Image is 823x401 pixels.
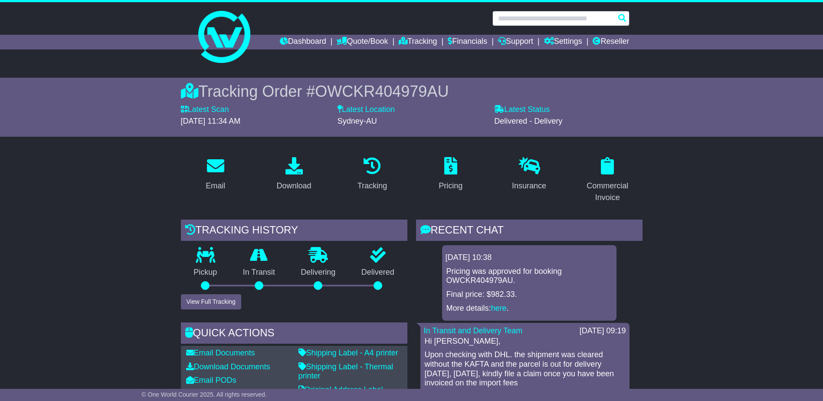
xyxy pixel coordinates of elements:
label: Latest Scan [181,105,229,115]
a: Pricing [433,154,468,195]
div: Tracking history [181,220,407,243]
span: © One World Courier 2025. All rights reserved. [141,391,267,398]
p: Delivering [288,268,349,277]
p: Final price: $982.33. [446,290,612,299]
a: Tracking [352,154,393,195]
a: Dashboard [280,35,326,49]
p: In Transit [230,268,288,277]
a: Shipping Label - Thermal printer [298,362,393,381]
div: Insurance [512,180,546,192]
span: [DATE] 11:34 AM [181,117,241,125]
a: Download Documents [186,362,270,371]
div: [DATE] 09:19 [580,326,626,336]
span: Delivered - Delivery [494,117,562,125]
div: Quick Actions [181,322,407,346]
div: [DATE] 10:38 [446,253,613,263]
a: Commercial Invoice [573,154,643,207]
div: Pricing [439,180,462,192]
p: Hi [PERSON_NAME], [425,337,625,346]
a: Financials [448,35,487,49]
div: Tracking Order # [181,82,643,101]
a: Quote/Book [337,35,388,49]
a: Email Documents [186,348,255,357]
div: Download [276,180,311,192]
span: OWCKR404979AU [315,82,449,100]
a: Tracking [399,35,437,49]
a: Download [271,154,317,195]
a: Original Address Label [298,385,383,394]
div: Email [206,180,225,192]
a: Support [498,35,533,49]
label: Latest Status [494,105,550,115]
p: Delivered [348,268,407,277]
div: RECENT CHAT [416,220,643,243]
a: Insurance [506,154,552,195]
a: In Transit and Delivery Team [424,326,523,335]
p: Upon checking with DHL. the shipment was cleared without the KAFTA and the parcel is out for deli... [425,350,625,388]
button: View Full Tracking [181,294,241,309]
div: Tracking [357,180,387,192]
div: Commercial Invoice [578,180,637,204]
a: here [491,304,507,312]
label: Latest Location [338,105,395,115]
a: Email [200,154,231,195]
p: More details: . [446,304,612,313]
a: Shipping Label - A4 printer [298,348,398,357]
p: Pickup [181,268,230,277]
p: Pricing was approved for booking OWCKR404979AU. [446,267,612,286]
a: Settings [544,35,582,49]
a: Reseller [593,35,629,49]
a: Email PODs [186,376,236,385]
span: Sydney-AU [338,117,377,125]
